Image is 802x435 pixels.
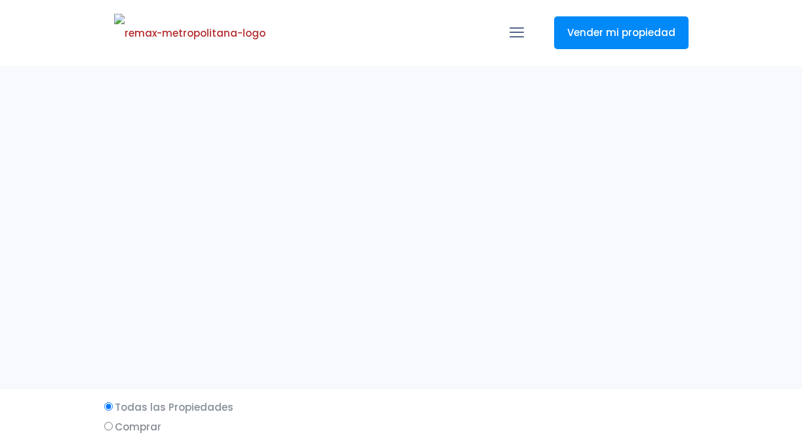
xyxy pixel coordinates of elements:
label: Todas las Propiedades [101,399,702,415]
img: remax-metropolitana-logo [114,14,266,53]
input: Comprar [104,422,113,430]
input: Todas las Propiedades [104,402,113,411]
a: Vender mi propiedad [554,16,689,49]
label: Comprar [101,419,702,435]
a: mobile menu [506,22,528,44]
